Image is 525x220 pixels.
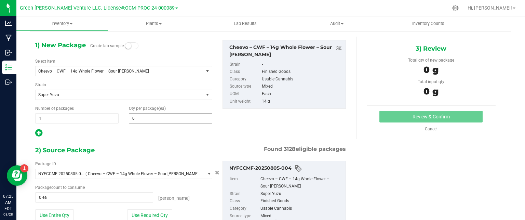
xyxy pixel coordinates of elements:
[51,185,62,190] span: count
[262,83,342,90] div: Mixed
[203,66,212,76] span: select
[260,197,342,205] div: Finished Goods
[229,44,342,58] div: Cheevo – CWF – 14g Whole Flower – Sour Tangie
[36,193,153,202] input: 0 ea
[5,35,12,41] inline-svg: Manufacturing
[35,185,85,190] span: Package to consume
[451,5,460,11] div: Manage settings
[264,145,346,153] span: Found eligible packages
[7,165,27,186] iframe: Resource center
[225,21,266,27] span: Lab Results
[382,16,474,31] a: Inventory Counts
[260,190,342,198] div: Super Yuzu
[262,98,342,105] div: 14 g
[16,21,108,27] span: Inventory
[3,193,13,212] p: 07:25 AM EDT
[129,106,166,111] span: Qty per package
[262,68,342,76] div: Finished Goods
[35,161,56,166] span: Package ID
[35,58,55,64] label: Select Item
[200,16,291,31] a: Lab Results
[38,171,85,176] span: NYFCCMF-20250805-004
[260,212,342,220] div: Mixed
[159,106,166,111] span: (ea)
[260,176,342,190] div: Cheevo – CWF – 14g Whole Flower – Sour [PERSON_NAME]
[468,5,512,11] span: Hi, [PERSON_NAME]!
[262,61,342,68] div: -
[35,132,42,137] span: Add new output
[35,82,46,88] label: Strain
[230,76,260,83] label: Category
[3,212,13,217] p: 08/28
[423,86,439,97] span: 0 g
[291,16,382,31] a: Audit
[230,205,259,212] label: Category
[416,43,446,54] span: 3) Review
[230,68,260,76] label: Class
[35,40,86,50] span: 1) New Package
[230,190,259,198] label: Strain
[230,98,260,105] label: Unit weight
[230,83,260,90] label: Source type
[213,168,221,178] button: Cancel button
[260,205,342,212] div: Usable Cannabis
[203,90,212,100] span: select
[20,5,175,11] span: Green [PERSON_NAME] Venture LLC. License#:OCM-PROC-24-000089
[230,212,259,220] label: Source type
[230,197,259,205] label: Class
[418,79,444,84] span: Total input qty
[423,64,439,75] span: 0 g
[36,114,118,123] input: 1
[403,21,454,27] span: Inventory Counts
[5,20,12,27] inline-svg: Analytics
[38,69,194,74] span: Cheevo – CWF – 14g Whole Flower – Sour [PERSON_NAME]
[5,49,12,56] inline-svg: Inbound
[129,114,212,123] input: 0
[262,90,342,98] div: Each
[230,176,259,190] label: Item
[408,58,454,63] span: Total qty of new package
[5,64,12,71] inline-svg: Inventory
[38,92,194,97] span: Super Yuzu
[108,21,199,27] span: Plants
[203,169,212,179] span: select
[85,171,200,176] span: ( Cheevo – CWF – 14g Whole Flower – Sour [PERSON_NAME] )
[108,16,200,31] a: Plants
[229,165,342,173] div: NYFCCMF-20250805-004
[230,61,260,68] label: Strain
[90,41,124,51] label: Create lab sample
[35,145,95,155] span: 2) Source Package
[35,106,74,111] span: Number of packages
[16,16,108,31] a: Inventory
[158,195,190,201] span: [PERSON_NAME]
[284,146,296,152] span: 3128
[5,79,12,86] inline-svg: Outbound
[20,164,28,172] iframe: Resource center unread badge
[262,76,342,83] div: Usable Cannabis
[379,111,483,122] button: Review & Confirm
[230,90,260,98] label: UOM
[425,127,437,131] a: Cancel
[291,21,382,27] span: Audit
